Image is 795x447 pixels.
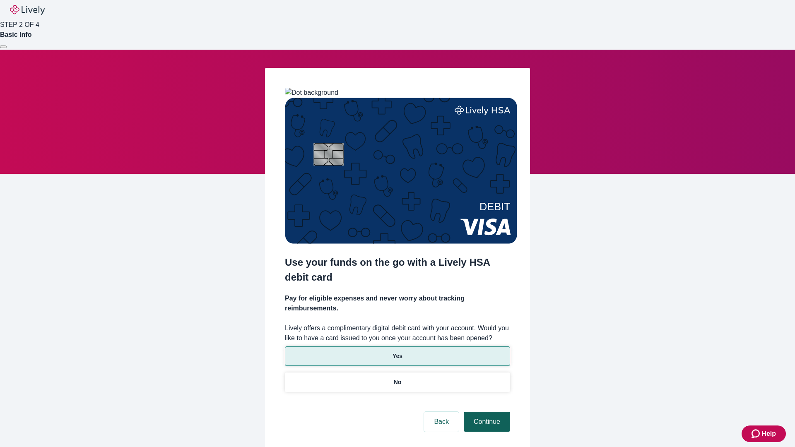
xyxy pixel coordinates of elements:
[393,352,402,360] p: Yes
[752,429,761,439] svg: Zendesk support icon
[285,98,517,244] img: Debit card
[464,412,510,432] button: Continue
[285,293,510,313] h4: Pay for eligible expenses and never worry about tracking reimbursements.
[285,346,510,366] button: Yes
[424,412,459,432] button: Back
[742,425,786,442] button: Zendesk support iconHelp
[394,378,402,387] p: No
[285,372,510,392] button: No
[10,5,45,15] img: Lively
[285,88,338,98] img: Dot background
[761,429,776,439] span: Help
[285,255,510,285] h2: Use your funds on the go with a Lively HSA debit card
[285,323,510,343] label: Lively offers a complimentary digital debit card with your account. Would you like to have a card...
